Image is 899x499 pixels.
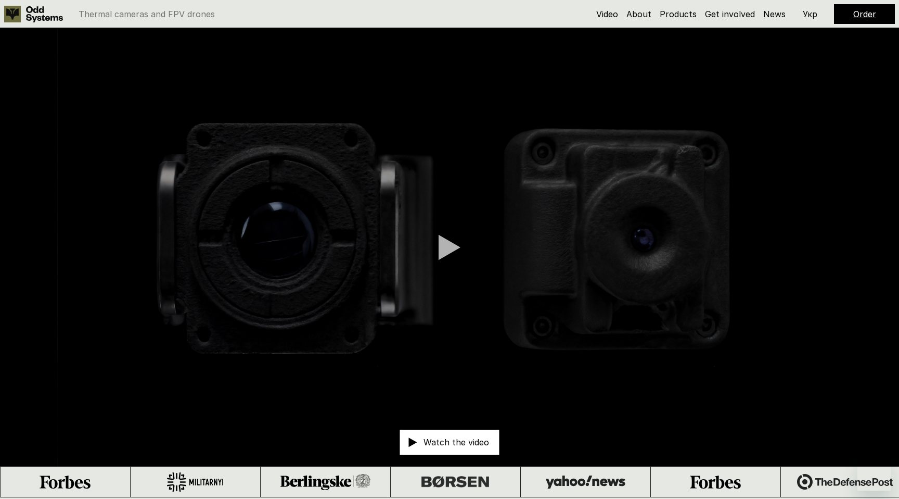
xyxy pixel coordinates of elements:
[423,438,489,446] p: Watch the video
[79,10,215,18] p: Thermal cameras and FPV drones
[803,10,817,18] p: Укр
[596,9,618,19] a: Video
[626,9,651,19] a: About
[763,9,786,19] a: News
[853,9,876,19] a: Order
[705,9,755,19] a: Get involved
[857,457,891,491] iframe: Button to launch messaging window
[660,9,697,19] a: Products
